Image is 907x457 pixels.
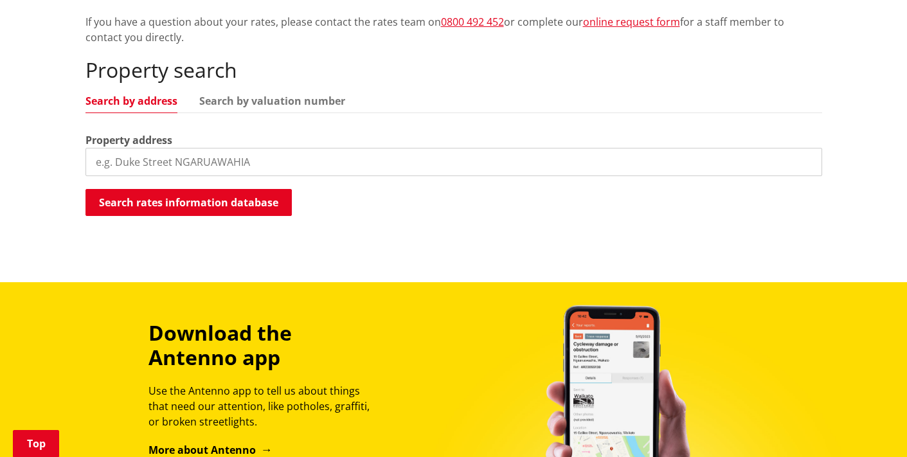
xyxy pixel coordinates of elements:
[199,96,345,106] a: Search by valuation number
[848,403,894,449] iframe: Messenger Launcher
[583,15,680,29] a: online request form
[85,96,177,106] a: Search by address
[441,15,504,29] a: 0800 492 452
[148,443,273,457] a: More about Antenno
[85,14,822,45] p: If you have a question about your rates, please contact the rates team on or complete our for a s...
[13,430,59,457] a: Top
[148,321,381,370] h3: Download the Antenno app
[85,132,172,148] label: Property address
[85,148,822,176] input: e.g. Duke Street NGARUAWAHIA
[85,58,822,82] h2: Property search
[85,189,292,216] button: Search rates information database
[148,383,381,429] p: Use the Antenno app to tell us about things that need our attention, like potholes, graffiti, or ...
